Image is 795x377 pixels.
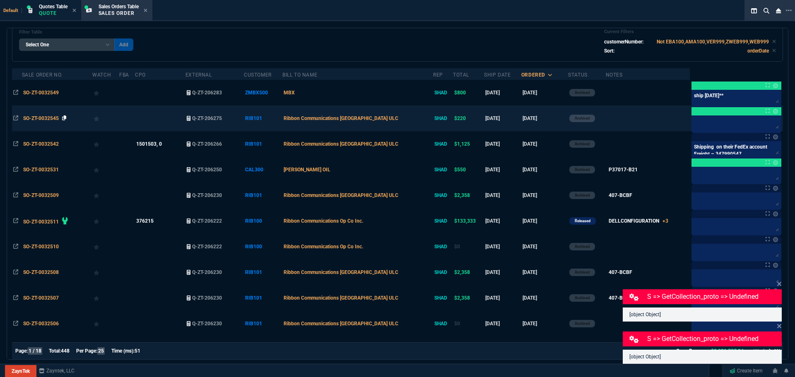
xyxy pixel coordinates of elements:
p: Archived [575,166,590,173]
span: Per Page: [76,348,97,354]
td: SHAD [433,311,453,336]
td: SHAD [433,131,453,157]
td: SHAD [433,208,453,234]
td: $800 [453,80,484,106]
nx-icon: Search [760,6,773,16]
td: RIB101 [244,285,282,311]
p: Released [575,218,590,224]
span: SO-ZT-0032510 [23,244,59,250]
span: Ribbon Communications [GEOGRAPHIC_DATA] ULC [284,115,398,121]
td: CAL300 [244,157,282,182]
td: SHAD [433,157,453,182]
span: Q-ZT-206230 [192,321,222,327]
div: 407-BCBF [609,192,632,199]
div: Add to Watchlist [94,292,118,304]
span: Q-ZT-206222 [192,218,222,224]
td: [DATE] [521,131,568,157]
td: [DATE] [521,234,568,259]
span: 1 / 18 [28,347,42,355]
td: SHAD [433,182,453,208]
div: 407-BCBF [609,294,632,302]
span: Quotes Table [39,4,67,10]
td: [DATE] [521,80,568,106]
span: Q-ZT-206283 [192,90,222,96]
td: RIB101 [244,182,282,208]
code: orderDate [747,48,769,54]
td: [DATE] [484,131,521,157]
span: SO-ZT-0032508 [23,269,59,275]
td: [DATE] [484,259,521,285]
span: SO-ZT-0032542 [23,141,59,147]
nx-icon: Open In Opposite Panel [13,141,18,147]
span: SO-ZT-0032545 [23,115,59,121]
div: Total [453,72,469,78]
nx-icon: Open In Opposite Panel [13,192,18,198]
div: Notes [606,72,623,78]
span: Ribbon Communications [GEOGRAPHIC_DATA] ULC [284,321,398,327]
td: $0 [453,311,484,336]
nx-fornida-value: 376215 [136,217,184,225]
span: Q-ZT-206250 [192,167,222,173]
td: [DATE] [521,285,568,311]
td: SHAD [433,234,453,259]
nx-icon: Open In Opposite Panel [13,321,18,327]
div: Status [568,72,588,78]
p: [object Object] [629,311,775,318]
span: Ribbon Communications [GEOGRAPHIC_DATA] ULC [284,141,398,147]
span: Default [3,8,22,13]
td: [DATE] [521,336,568,362]
span: Ribbon Communications Op Co Inc. [284,218,363,224]
nx-icon: Split Panels [748,6,760,16]
div: Rep [433,72,443,78]
td: [DATE] [521,182,568,208]
p: Archived [575,192,590,199]
nx-icon: Close Workbench [773,6,784,16]
td: [DATE] [484,311,521,336]
div: FBA [119,72,129,78]
span: Q-ZT-206230 [192,269,222,275]
p: Archived [575,115,590,122]
td: [DATE] [521,311,568,336]
a: Create Item [726,365,766,377]
span: SO-ZT-0032511 [23,219,59,225]
span: Q-ZT-206266 [192,141,222,147]
div: Add to Watchlist [94,113,118,124]
td: [DATE] [521,208,568,234]
p: Archived [575,89,590,96]
span: Page: [15,348,28,354]
td: RIB101 [244,131,282,157]
div: CPO [135,72,146,78]
td: SHAD [433,80,453,106]
p: Archived [575,295,590,301]
span: SO-ZT-0032509 [23,192,59,198]
td: $0 [453,234,484,259]
p: Sort: [604,47,614,55]
span: Ribbon Communications [GEOGRAPHIC_DATA] ULC [284,269,398,275]
p: [object Object] [629,353,775,360]
div: Sale Order No. [22,72,63,78]
span: SO-ZT-0032531 [23,167,59,173]
div: Add to Watchlist [94,267,118,278]
td: RIB100 [244,234,282,259]
div: P37017-B21 [609,166,638,173]
td: [DATE] [484,208,521,234]
span: 448 [61,348,70,354]
div: DELLCONFIGURATION+3 [609,217,668,225]
span: Q-ZT-206230 [192,295,222,301]
div: 407-BCBF [609,269,632,276]
div: Add to Watchlist [94,87,118,98]
td: [DATE] [484,80,521,106]
nx-icon: Open In Opposite Panel [13,90,18,96]
div: Add to Watchlist [94,190,118,201]
p: Archived [575,141,590,147]
p: customerNumber: [604,38,643,46]
div: Watch [92,72,111,78]
nx-fornida-value: 1501503, 0 [136,140,184,148]
p: Quote [39,10,67,17]
span: SO-ZT-0032549 [23,90,59,96]
span: [PERSON_NAME] OIL [284,167,330,173]
td: [DATE] [521,259,568,285]
td: SHAD [433,285,453,311]
span: Time (ms): [111,348,135,354]
span: Total: [49,348,61,354]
